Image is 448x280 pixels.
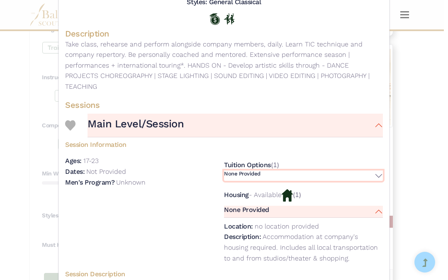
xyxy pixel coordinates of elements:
[65,120,75,131] img: Heart
[65,100,383,110] h4: Sessions
[83,157,99,165] p: 17-23
[88,117,184,131] h3: Main Level/Session
[224,233,378,262] p: Accommodation at company's housing required. Includes all local transportation to and from studio...
[65,270,383,279] h5: Session Description
[224,191,249,199] h5: Housing
[65,157,82,165] h5: Ages:
[65,168,85,175] h5: Dates:
[224,170,383,181] button: None Provided
[65,39,383,92] p: Take class, rehearse and perform alongside company members, daily. Learn TIC technique and compan...
[224,222,253,230] h5: Location:
[224,206,269,214] h5: None Provided
[224,170,261,178] h6: None Provided
[224,206,383,218] button: None Provided
[224,161,271,169] h5: Tuition Options
[224,13,234,24] img: In Person
[86,168,126,175] p: Not Provided
[255,222,319,230] p: no location provided
[224,233,261,241] h5: Description:
[249,191,282,199] p: - Available
[88,114,383,137] button: Main Level/Session
[224,185,383,267] div: (1)
[65,178,114,186] h5: Men's Program?
[65,28,383,39] h4: Description
[282,189,293,202] img: Housing Available
[116,178,146,186] p: Unknown
[65,137,383,149] h5: Session Information
[224,156,383,185] div: (1)
[209,13,220,25] img: Offers Scholarship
